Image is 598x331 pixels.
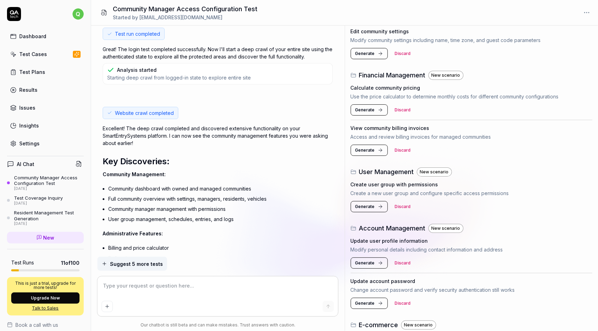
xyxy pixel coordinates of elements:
h3: E-commerce [359,320,398,330]
div: [DATE] [14,221,84,226]
span: [EMAIL_ADDRESS][DOMAIN_NAME] [139,14,222,20]
span: Generate [355,107,375,113]
button: Discard [391,257,415,269]
div: New scenario [401,320,436,330]
a: Insights [7,119,84,132]
h3: Financial Management [359,70,426,80]
p: Modify personal details including contact information and address [351,246,593,253]
h4: View community billing invoices [351,124,429,132]
a: New [7,232,84,243]
a: Resident Management Test Generation[DATE] [7,210,84,226]
a: Settings [7,137,84,150]
a: Talk to Sales [11,305,80,311]
li: Billing and price calculator [108,243,333,253]
button: Generate [351,145,388,156]
span: Generate [355,204,375,210]
p: This is just a trial, upgrade for more tests! [11,281,80,290]
div: New scenario [428,71,463,80]
button: Add attachment [102,301,113,312]
button: Generate [351,48,388,59]
span: 11 of 100 [61,259,80,267]
div: Analysis started [117,66,157,74]
div: Dashboard [19,33,46,40]
div: Test Coverage Inquiry [14,195,63,201]
div: [DATE] [14,186,84,191]
button: Generate [351,104,388,116]
h3: Account Management [359,223,426,233]
p: Modify community settings including name, time zone, and guest code parameters [351,36,593,44]
button: Discard [391,104,415,116]
div: Community Manager Access Configuration Test [14,175,84,186]
span: New [43,234,55,241]
a: Issues [7,101,84,115]
div: Started by [113,14,257,21]
div: Insights [19,122,39,129]
span: Starting deep crawl from logged-in state to explore entire site [107,74,251,81]
span: Key Discoveries: [103,156,170,166]
button: Discard [391,48,415,59]
span: q [73,8,84,20]
span: Generate [355,147,375,153]
span: Community Management: [103,171,166,177]
h4: AI Chat [17,160,34,168]
p: Create a new user group and configure specific access permissions [351,189,593,197]
li: Community dashboard with owned and managed communities [108,184,333,194]
a: Book a call with us [7,321,84,329]
h4: Edit community settings [351,28,409,35]
li: Referral program management [108,253,333,263]
button: Generate [351,257,388,269]
a: Test Cases [7,47,84,61]
button: q [73,7,84,21]
span: Book a call with us [15,321,58,329]
a: Dashboard [7,29,84,43]
div: New scenario [428,224,463,233]
h4: Create user group with permissions [351,181,438,188]
span: Test run completed [115,30,160,37]
h3: User Management [359,167,414,177]
p: Use the price calculator to determine monthly costs for different community configurations [351,93,593,100]
div: New scenario [417,167,452,177]
button: Suggest 5 more tests [97,257,167,271]
p: Excellent! The deep crawl completed and discovered extensive functionality on your SmartEntrySyst... [103,125,333,147]
div: Issues [19,104,35,111]
div: Results [19,86,37,94]
p: Access and review billing invoices for managed communities [351,133,593,140]
div: [DATE] [14,201,63,206]
li: User group management, schedules, entries, and logs [108,214,333,224]
a: Results [7,83,84,97]
h4: Calculate community pricing [351,84,420,91]
h1: Community Manager Access Configuration Test [113,4,257,14]
span: Generate [355,50,375,57]
li: Full community overview with settings, managers, residents, vehicles [108,194,333,204]
span: Generate [355,300,375,306]
a: Community Manager Access Configuration Test[DATE] [7,175,84,191]
p: Great! The login test completed successfully. Now I'll start a deep crawl of your entire site usi... [103,46,333,60]
button: Upgrade Now [11,292,80,304]
div: Test Cases [19,50,47,58]
span: Website crawl completed [115,109,174,117]
div: Resident Management Test Generation [14,210,84,221]
li: Community manager management with permissions [108,204,333,214]
p: Change account password and verify security authentication still works [351,286,593,294]
button: Discard [391,298,415,309]
a: Test Plans [7,65,84,79]
h4: Update user profile information [351,237,428,244]
span: Suggest 5 more tests [110,260,163,268]
a: Test Coverage Inquiry[DATE] [7,195,84,206]
h5: Test Runs [11,260,34,266]
div: Settings [19,140,40,147]
h4: Update account password [351,277,415,285]
button: Discard [391,201,415,212]
button: Generate [351,298,388,309]
div: Test Plans [19,68,45,76]
span: Administrative Features: [103,230,163,236]
button: Discard [391,145,415,156]
span: Generate [355,260,375,266]
button: Generate [351,201,388,212]
div: Our chatbot is still beta and can make mistakes. Trust answers with caution. [97,322,338,328]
